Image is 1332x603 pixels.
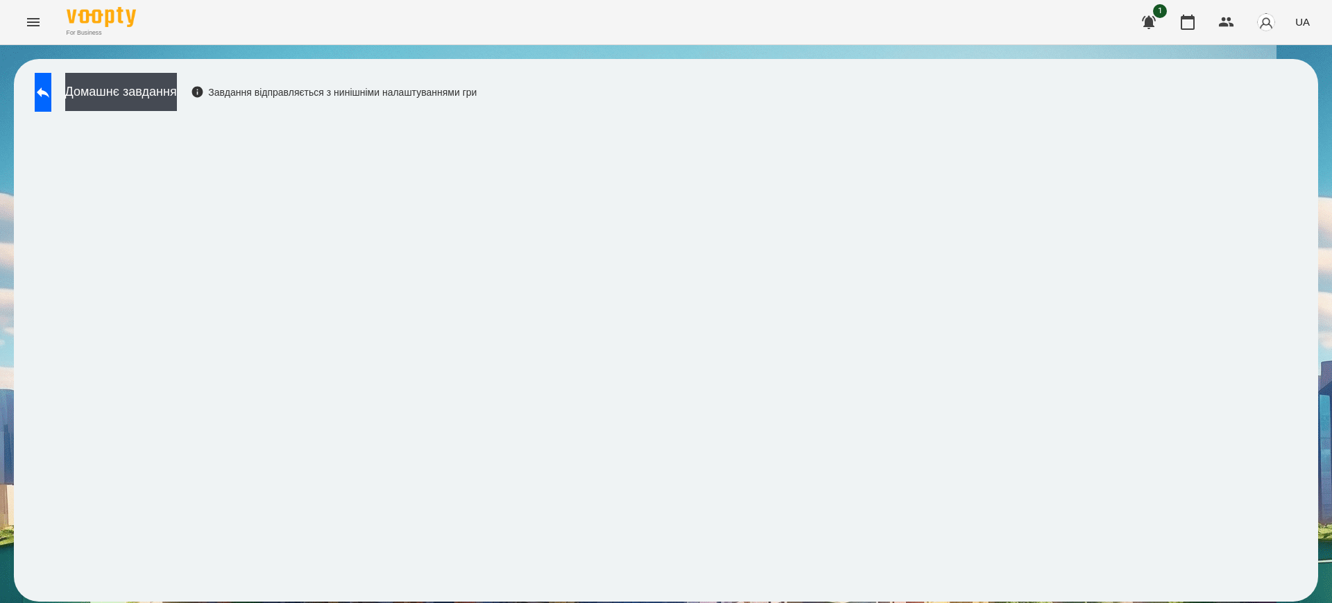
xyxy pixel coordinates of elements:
button: Menu [17,6,50,39]
img: Voopty Logo [67,7,136,27]
span: 1 [1153,4,1167,18]
span: UA [1295,15,1310,29]
button: Домашнє завдання [65,73,177,111]
img: avatar_s.png [1256,12,1276,32]
button: UA [1290,9,1315,35]
div: Завдання відправляється з нинішніми налаштуваннями гри [191,85,477,99]
span: For Business [67,28,136,37]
